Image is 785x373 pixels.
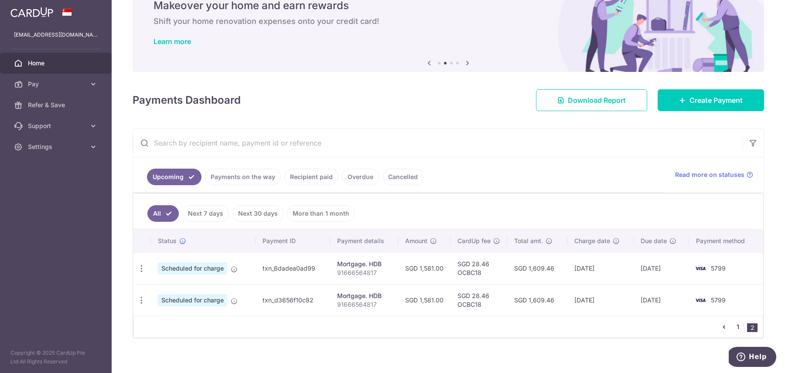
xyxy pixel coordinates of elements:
[451,284,507,316] td: SGD 28.46 OCBC18
[507,252,567,284] td: SGD 1,609.46
[747,323,758,332] li: 2
[154,37,191,46] a: Learn more
[28,80,85,88] span: Pay
[256,230,330,252] th: Payment ID
[232,205,283,222] a: Next 30 days
[711,296,726,304] span: 5799
[729,347,776,369] iframe: Opens a widget where you can find more information
[451,252,507,284] td: SGD 28.46 OCBC18
[342,169,379,185] a: Overdue
[337,292,391,300] div: Mortgage. HDB
[154,16,743,27] h6: Shift your home renovation expenses onto your credit card!
[689,230,763,252] th: Payment method
[256,284,330,316] td: txn_d3656f10c82
[514,237,543,245] span: Total amt.
[711,264,726,272] span: 5799
[398,252,451,284] td: SGD 1,581.00
[182,205,229,222] a: Next 7 days
[28,101,85,109] span: Refer & Save
[382,169,423,185] a: Cancelled
[507,284,567,316] td: SGD 1,609.46
[287,205,355,222] a: More than 1 month
[398,284,451,316] td: SGD 1,581.00
[568,95,626,105] span: Download Report
[719,316,763,337] nav: pager
[574,237,610,245] span: Charge date
[28,122,85,130] span: Support
[634,252,689,284] td: [DATE]
[10,7,53,17] img: CardUp
[158,237,177,245] span: Status
[689,95,743,105] span: Create Payment
[536,89,647,111] a: Download Report
[284,169,338,185] a: Recipient paid
[641,237,667,245] span: Due date
[147,169,201,185] a: Upcoming
[675,170,753,179] a: Read more on statuses
[28,59,85,68] span: Home
[133,129,743,157] input: Search by recipient name, payment id or reference
[133,92,241,108] h4: Payments Dashboard
[337,260,391,268] div: Mortgage. HDB
[337,268,391,277] p: 91666564817
[658,89,764,111] a: Create Payment
[256,252,330,284] td: txn_6dadea0ad99
[405,237,427,245] span: Amount
[634,284,689,316] td: [DATE]
[692,295,709,305] img: Bank Card
[28,142,85,151] span: Settings
[205,169,281,185] a: Payments on the way
[675,170,744,179] span: Read more on statuses
[158,262,227,275] span: Scheduled for charge
[337,300,391,309] p: 91666564817
[567,284,634,316] td: [DATE]
[14,31,98,39] p: [EMAIL_ADDRESS][DOMAIN_NAME]
[567,252,634,284] td: [DATE]
[158,294,227,306] span: Scheduled for charge
[147,205,179,222] a: All
[330,230,398,252] th: Payment details
[692,263,709,274] img: Bank Card
[457,237,491,245] span: CardUp fee
[733,322,743,332] a: 1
